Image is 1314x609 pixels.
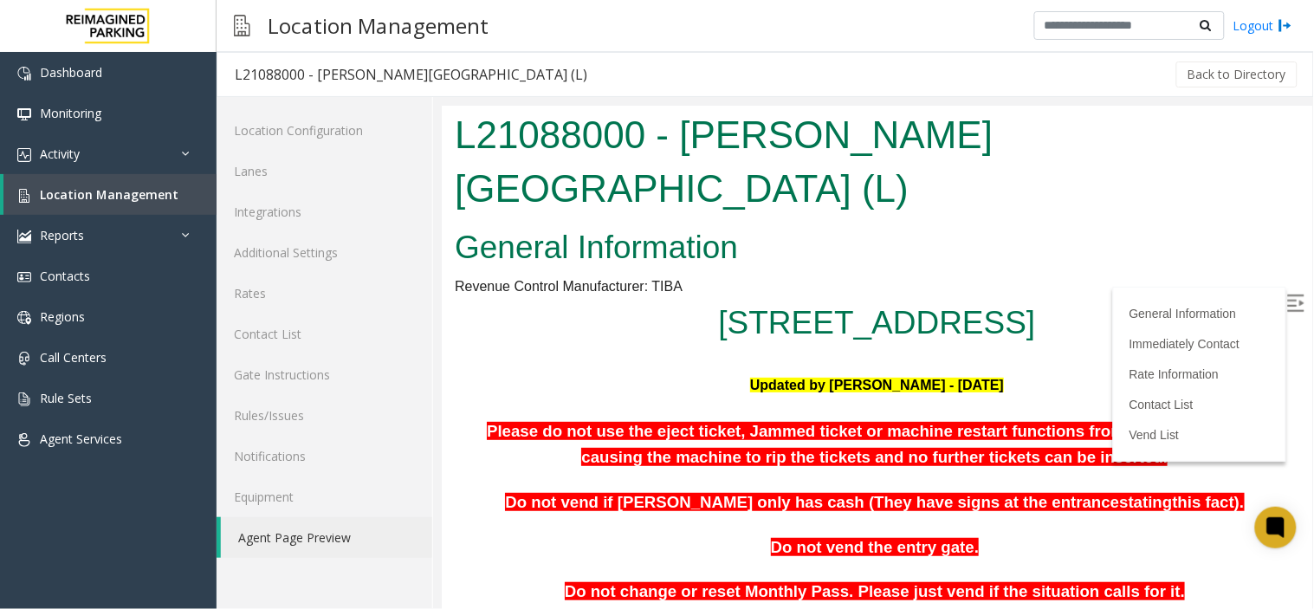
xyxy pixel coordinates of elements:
[259,4,497,47] h3: Location Management
[3,174,217,215] a: Location Management
[688,292,752,306] a: Contact List
[845,189,863,206] img: Open/Close Sidebar Menu
[217,232,432,273] a: Additional Settings
[40,186,178,203] span: Location Management
[677,387,730,405] span: stating
[221,517,432,558] a: Agent Page Preview
[40,349,107,366] span: Call Centers
[63,387,677,405] span: Do not vend if [PERSON_NAME] only has cash (They have signs at the entrance
[40,308,85,325] span: Regions
[688,322,738,336] a: Vend List
[40,431,122,447] span: Agent Services
[40,64,102,81] span: Dashboard
[40,105,101,121] span: Monitoring
[13,173,241,188] span: Revenue Control Manufacturer: TIBA
[688,262,778,275] a: Rate Information
[40,268,90,284] span: Contacts
[217,273,432,314] a: Rates
[217,395,432,436] a: Rules/Issues
[688,231,799,245] a: Immediately Contact
[217,191,432,232] a: Integrations
[123,476,743,495] span: Do not change or reset Monthly Pass. Please just vend if the situation calls for it.
[217,436,432,476] a: Notifications
[217,151,432,191] a: Lanes
[40,146,80,162] span: Activity
[277,199,594,235] a: [STREET_ADDRESS]
[308,272,562,287] font: Updated by [PERSON_NAME] - [DATE]
[13,3,858,109] h1: L21088000 - [PERSON_NAME][GEOGRAPHIC_DATA] (L)
[17,148,31,162] img: 'icon'
[17,67,31,81] img: 'icon'
[40,390,92,406] span: Rule Sets
[17,433,31,447] img: 'icon'
[1176,62,1298,87] button: Back to Directory
[17,230,31,243] img: 'icon'
[217,476,432,517] a: Equipment
[17,270,31,284] img: 'icon'
[40,227,84,243] span: Reports
[329,432,537,450] span: Do not vend the entry gate.
[1233,16,1292,35] a: Logout
[688,201,795,215] a: General Information
[1278,16,1292,35] img: logout
[793,387,802,405] span: ).
[235,63,587,86] div: L21088000 - [PERSON_NAME][GEOGRAPHIC_DATA] (L)
[217,354,432,395] a: Gate Instructions
[45,316,825,360] b: Please do not use the eject ticket, Jammed ticket or machine restart functions from the server. T...
[217,314,432,354] a: Contact List
[234,4,250,47] img: pageIcon
[217,110,432,151] a: Location Configuration
[731,387,793,405] span: this fact
[17,107,31,121] img: 'icon'
[17,189,31,203] img: 'icon'
[17,311,31,325] img: 'icon'
[17,392,31,406] img: 'icon'
[17,352,31,366] img: 'icon'
[13,120,858,165] h2: General Information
